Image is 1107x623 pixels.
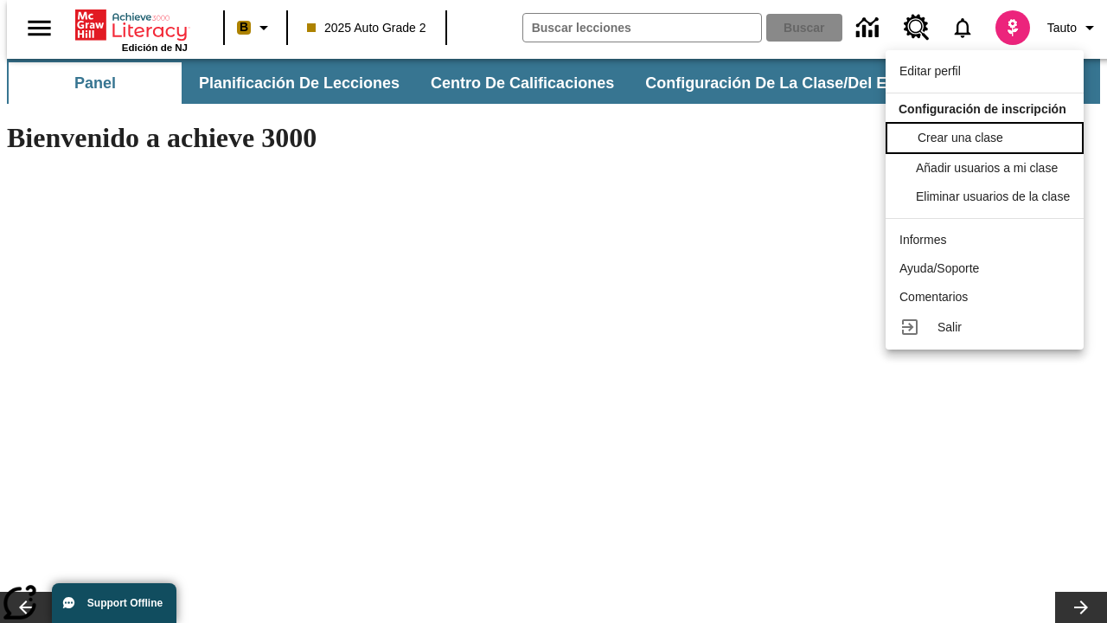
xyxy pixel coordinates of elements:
span: Añadir usuarios a mi clase [916,161,1058,175]
span: Informes [899,233,946,247]
span: Editar perfil [899,64,961,78]
span: Configuración de inscripción [899,102,1066,116]
body: Máximo 600 caracteres [7,14,253,29]
span: Ayuda/Soporte [899,261,979,275]
span: Crear una clase [918,131,1003,145]
span: Eliminar usuarios de la clase [916,189,1070,203]
span: Comentarios [899,290,968,304]
span: Salir [937,320,962,334]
